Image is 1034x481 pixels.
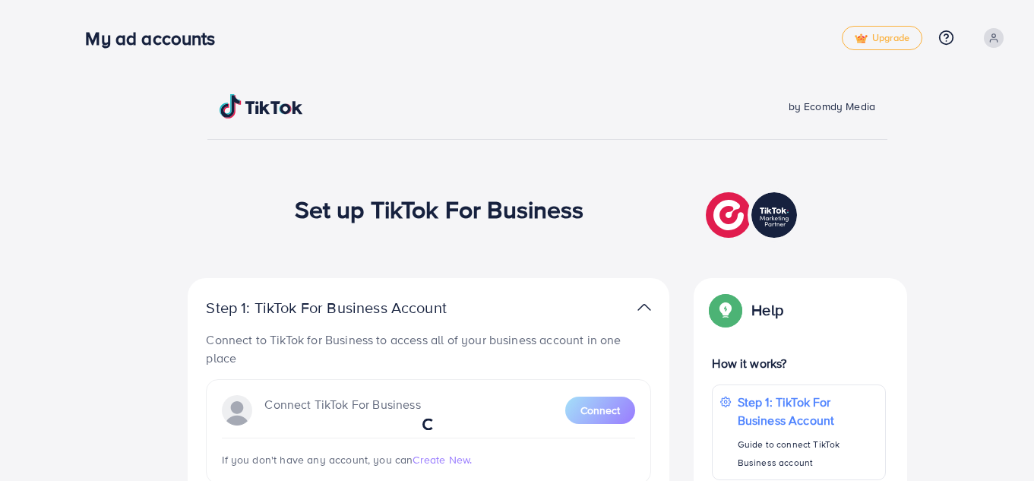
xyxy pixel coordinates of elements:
[712,354,885,372] p: How it works?
[85,27,227,49] h3: My ad accounts
[738,393,877,429] p: Step 1: TikTok For Business Account
[706,188,801,242] img: TikTok partner
[738,435,877,472] p: Guide to connect TikTok Business account
[712,296,739,324] img: Popup guide
[751,301,783,319] p: Help
[295,195,584,223] h1: Set up TikTok For Business
[789,99,875,114] span: by Ecomdy Media
[855,33,909,44] span: Upgrade
[220,94,303,119] img: TikTok
[637,296,651,318] img: TikTok partner
[206,299,495,317] p: Step 1: TikTok For Business Account
[842,26,922,50] a: tickUpgrade
[855,33,868,44] img: tick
